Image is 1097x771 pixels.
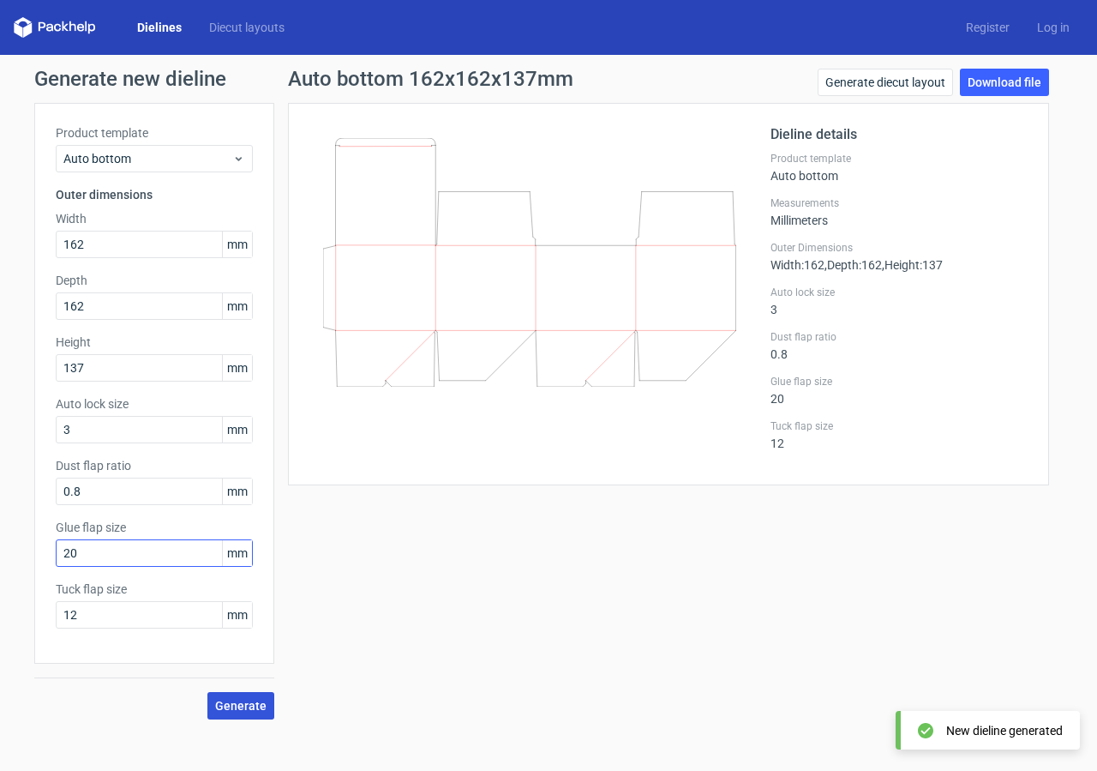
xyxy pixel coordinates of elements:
[1023,19,1083,36] a: Log in
[818,69,953,96] a: Generate diecut layout
[770,196,1028,227] div: Millimeters
[770,241,1028,255] label: Outer Dimensions
[56,210,253,227] label: Width
[882,258,943,272] span: , Height : 137
[770,375,1028,389] label: Glue flap size
[960,69,1049,96] a: Download file
[824,258,882,272] span: , Depth : 162
[770,124,1028,145] h2: Dieline details
[222,232,252,257] span: mm
[288,69,573,89] h1: Auto bottom 162x162x137mm
[952,19,1023,36] a: Register
[56,457,253,474] label: Dust flap ratio
[56,334,253,351] label: Height
[56,124,253,142] label: Product template
[222,417,252,443] span: mm
[207,692,274,720] button: Generate
[56,186,253,203] h3: Outer dimensions
[770,196,1028,210] label: Measurements
[56,519,253,536] label: Glue flap size
[222,479,252,504] span: mm
[222,540,252,566] span: mm
[770,330,1028,361] div: 0.8
[56,581,253,598] label: Tuck flap size
[123,19,195,36] a: Dielines
[770,419,1028,433] label: Tuck flap size
[770,419,1028,450] div: 12
[770,286,1028,299] label: Auto lock size
[770,258,824,272] span: Width : 162
[222,602,252,628] span: mm
[770,330,1028,344] label: Dust flap ratio
[222,293,252,319] span: mm
[222,355,252,381] span: mm
[215,700,267,712] span: Generate
[770,286,1028,316] div: 3
[56,395,253,413] label: Auto lock size
[770,152,1028,166] label: Product template
[770,375,1028,406] div: 20
[56,272,253,289] label: Depth
[195,19,298,36] a: Diecut layouts
[34,69,1063,89] h1: Generate new dieline
[946,722,1063,739] div: New dieline generated
[770,152,1028,183] div: Auto bottom
[63,150,232,167] span: Auto bottom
